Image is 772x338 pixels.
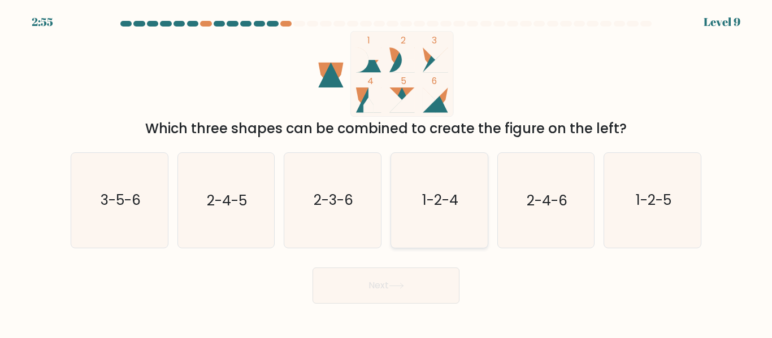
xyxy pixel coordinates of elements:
tspan: 4 [367,75,374,87]
text: 2-4-6 [527,191,567,210]
div: Which three shapes can be combined to create the figure on the left? [77,118,695,139]
tspan: 2 [401,34,406,46]
tspan: 1 [367,34,370,46]
div: 2:55 [32,14,53,30]
tspan: 3 [432,34,437,46]
tspan: 6 [432,75,437,87]
div: Level 9 [704,14,740,30]
text: 1-2-5 [636,191,671,210]
text: 2-4-5 [207,191,247,210]
button: Next [313,267,459,304]
text: 2-3-6 [314,191,353,210]
text: 1-2-4 [422,191,458,210]
text: 3-5-6 [100,191,140,210]
tspan: 5 [401,75,406,87]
